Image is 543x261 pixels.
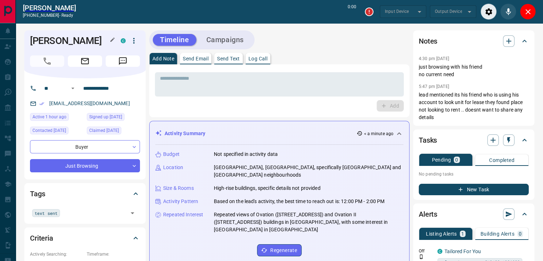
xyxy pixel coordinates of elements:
[257,244,302,256] button: Regenerate
[364,130,393,137] p: < a minute ago
[163,164,183,171] p: Location
[214,198,384,205] p: Based on the lead's activity, the best time to reach out is: 12:00 PM - 2:00 PM
[183,56,208,61] p: Send Email
[419,134,437,146] h2: Tasks
[30,185,140,202] div: Tags
[35,210,57,217] span: text sent
[455,157,458,162] p: 0
[461,231,464,236] p: 1
[481,231,514,236] p: Building Alerts
[30,251,83,257] p: Actively Searching:
[165,130,205,137] p: Activity Summary
[419,56,449,61] p: 4:30 pm [DATE]
[89,127,119,134] span: Claimed [DATE]
[214,164,403,179] p: [GEOGRAPHIC_DATA], [GEOGRAPHIC_DATA], specifically [GEOGRAPHIC_DATA] and [GEOGRAPHIC_DATA] neighb...
[444,248,481,254] a: Tailored For You
[30,232,53,244] h2: Criteria
[419,33,529,50] div: Notes
[481,4,497,20] div: Audio Settings
[49,100,130,106] a: [EMAIL_ADDRESS][DOMAIN_NAME]
[30,35,110,46] h1: [PERSON_NAME]
[500,4,516,20] div: Mute
[348,4,356,20] p: 0:00
[23,4,76,12] a: [PERSON_NAME]
[89,113,122,120] span: Signed up [DATE]
[419,208,437,220] h2: Alerts
[214,211,403,233] p: Repeated views of Ovation ([STREET_ADDRESS]) and Ovation II ([STREET_ADDRESS]) buildings in [GEOG...
[32,127,66,134] span: Contacted [DATE]
[163,184,194,192] p: Size & Rooms
[419,84,449,89] p: 5:47 pm [DATE]
[426,231,457,236] p: Listing Alerts
[152,56,174,61] p: Add Note
[30,55,64,67] span: Call
[69,84,77,93] button: Open
[489,158,514,163] p: Completed
[30,188,45,200] h2: Tags
[419,248,433,254] p: Off
[23,12,76,19] p: [PHONE_NUMBER] -
[419,184,529,195] button: New Task
[419,91,529,121] p: lead mentioned its his friend who is using his account to look unit for lease they found place no...
[155,127,403,140] div: Activity Summary< a minute ago
[61,13,74,18] span: ready
[30,230,140,247] div: Criteria
[419,132,529,149] div: Tasks
[87,113,140,123] div: Thu Jun 20 2024
[39,101,44,106] svg: Email Verified
[68,55,102,67] span: Email
[87,251,140,257] p: Timeframe:
[87,127,140,137] div: Thu Jun 20 2024
[214,184,321,192] p: High-rise buildings, specific details not provided
[199,34,251,46] button: Campaigns
[419,35,437,47] h2: Notes
[30,159,140,172] div: Just Browsing
[520,4,536,20] div: Close
[419,63,529,78] p: just browsing with his friend no current need
[32,113,66,120] span: Active 1 hour ago
[163,211,203,218] p: Repeated Interest
[163,198,198,205] p: Activity Pattern
[419,206,529,223] div: Alerts
[214,151,278,158] p: Not specified in activity data
[106,55,140,67] span: Message
[30,127,83,137] div: Tue Jan 28 2025
[432,157,451,162] p: Pending
[217,56,240,61] p: Send Text
[519,231,522,236] p: 0
[121,38,126,43] div: condos.ca
[419,169,529,179] p: No pending tasks
[437,249,442,254] div: condos.ca
[153,34,196,46] button: Timeline
[30,113,83,123] div: Mon Sep 15 2025
[163,151,180,158] p: Budget
[419,254,424,259] svg: Push Notification Only
[30,140,140,153] div: Buyer
[127,208,137,218] button: Open
[248,56,267,61] p: Log Call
